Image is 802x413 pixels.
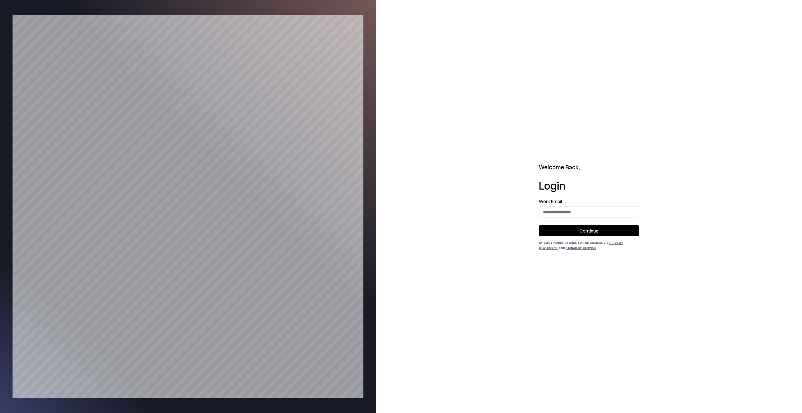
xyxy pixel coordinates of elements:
[539,240,639,250] div: By continuing, I agree to the Company's and
[539,199,639,204] label: Work Email
[539,225,639,236] button: Continue
[539,163,639,172] h2: Welcome Back,
[539,179,639,191] h1: Login
[566,246,596,249] a: Terms of Service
